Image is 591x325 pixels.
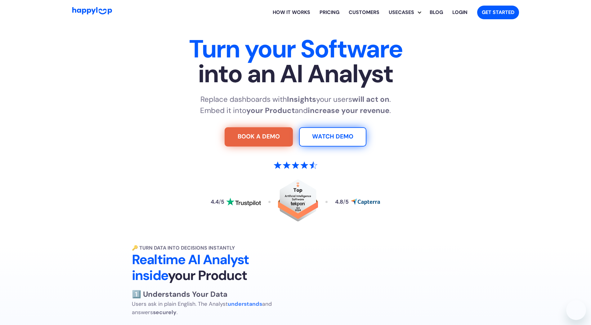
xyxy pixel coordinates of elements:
strong: understands [228,300,262,307]
a: Read reviews about HappyLoop on Trustpilot [211,198,261,206]
span: / [343,198,345,205]
strong: increase your revenue [308,106,389,115]
div: 4.8 5 [335,199,349,205]
a: Read reviews about HappyLoop on Tekpon [278,179,318,224]
div: Usecases [389,2,425,22]
strong: Insights [287,94,316,104]
a: Watch Demo [299,127,366,147]
a: Learn how HappyLoop works [268,2,315,22]
a: Go to Home Page [72,7,112,17]
a: Try For Free [225,127,293,147]
p: Replace dashboards with your users . Embed it into and . [200,94,391,116]
h2: Realtime AI Analyst inside [132,252,289,284]
a: Log in to your HappyLoop account [448,2,472,22]
strong: securely [153,309,177,316]
strong: your Product [246,106,295,115]
div: Explore HappyLoop use cases [384,2,425,22]
div: 4.4 5 [211,199,224,205]
strong: 1️⃣ Understands Your Data [132,289,227,299]
a: Learn how HappyLoop works [344,2,384,22]
a: Visit the HappyLoop blog for insights [425,2,448,22]
img: HappyLoop Logo [72,7,112,14]
span: your Product [168,267,247,284]
iframe: Button to launch messaging window [566,300,586,320]
strong: 🔑 Turn Data into Decisions Instantly [132,245,235,251]
span: / [219,198,221,205]
strong: will act on [352,94,389,104]
a: Get started with HappyLoop [477,6,519,19]
a: View HappyLoop pricing plans [315,2,344,22]
a: Read reviews about HappyLoop on Capterra [335,198,380,205]
div: Usecases [384,9,419,16]
span: Users ask in plain English. The Analyst and answers . [132,300,272,315]
span: into an AI Analyst [102,61,489,86]
h1: Turn your Software [102,37,489,86]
